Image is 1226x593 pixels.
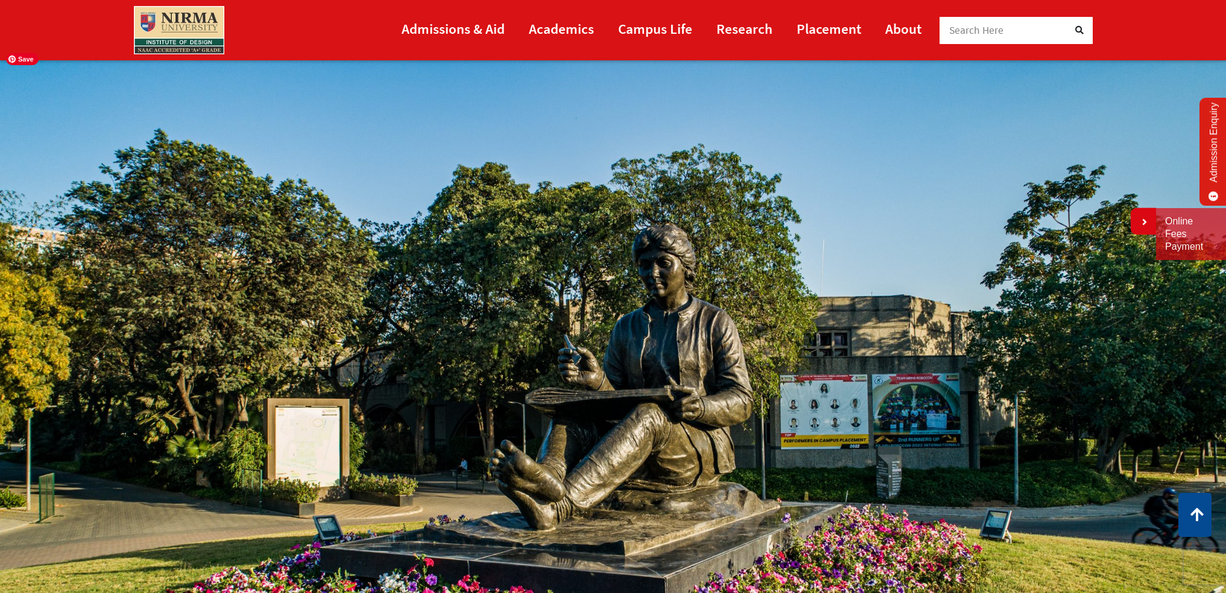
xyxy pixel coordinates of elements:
a: Research [716,15,773,42]
span: Save [6,53,39,65]
a: Academics [529,15,594,42]
a: Online Fees Payment [1165,215,1217,253]
img: main_logo [134,6,224,54]
a: Campus Life [618,15,692,42]
a: Admissions & Aid [402,15,505,42]
span: Search Here [949,24,1004,37]
a: About [885,15,921,42]
a: Placement [797,15,861,42]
